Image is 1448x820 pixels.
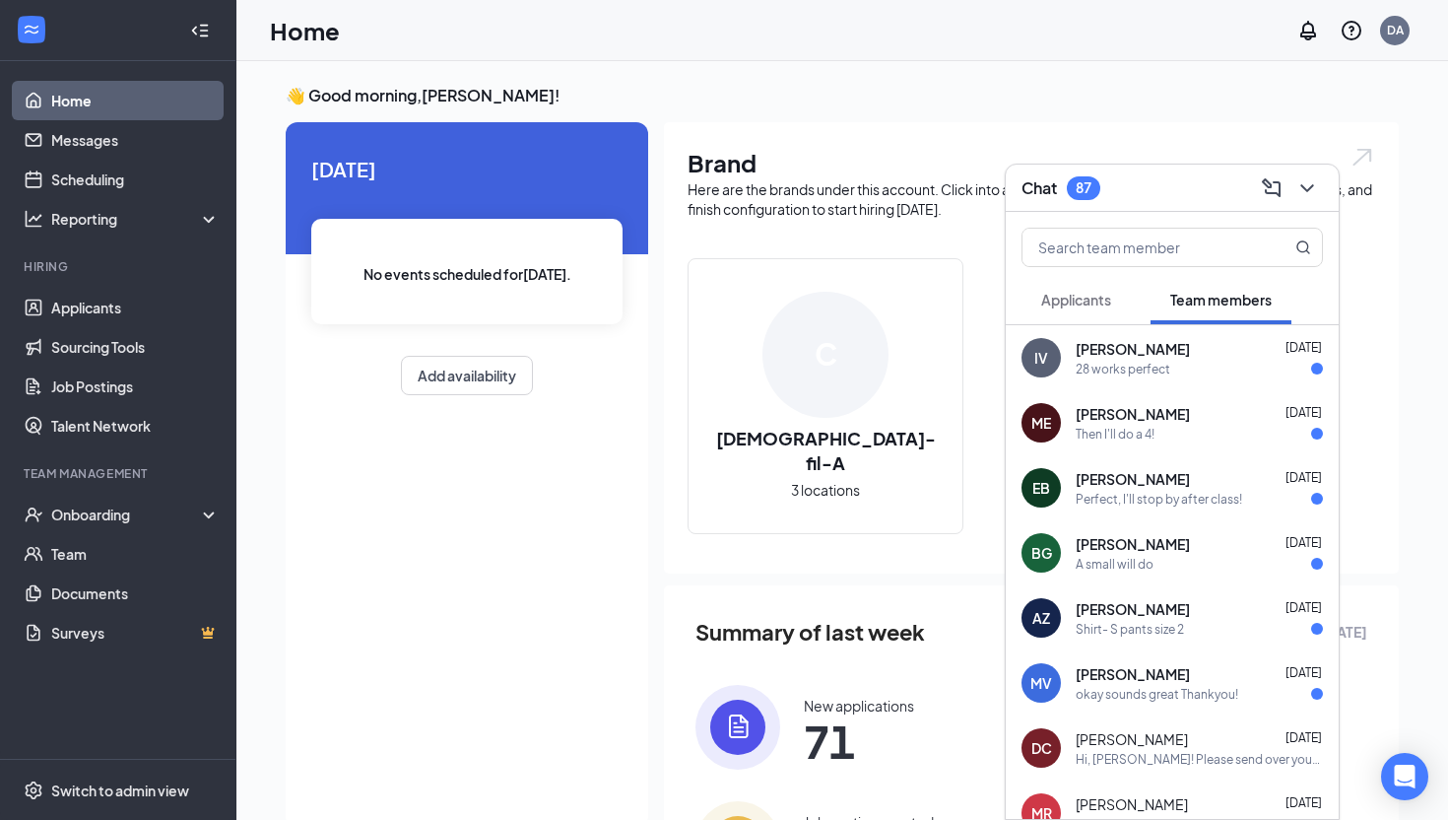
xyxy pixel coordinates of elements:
input: Search team member [1022,229,1256,266]
img: icon [695,685,780,770]
span: C [815,331,837,377]
span: 3 locations [791,479,860,501]
a: Messages [51,120,220,160]
span: [DATE] [311,154,623,184]
div: Reporting [51,209,221,229]
a: Sourcing Tools [51,327,220,367]
span: Team members [1170,291,1272,308]
div: New applications [804,696,914,716]
div: BG [1031,543,1052,563]
svg: Analysis [24,209,43,229]
h1: Brand [688,146,1375,179]
span: 71 [804,723,914,759]
div: Hi, [PERSON_NAME]! Please send over your uniform sizes. [1076,751,1323,768]
div: A small will do [1076,556,1153,573]
div: DC [1031,738,1052,758]
span: [DATE] [1285,665,1322,680]
svg: Settings [24,781,43,800]
span: [DATE] [1285,730,1322,745]
span: [PERSON_NAME] [1076,339,1190,359]
span: [PERSON_NAME] [1076,534,1190,554]
svg: UserCheck [24,505,43,524]
a: Job Postings [51,367,220,406]
a: Scheduling [51,160,220,199]
svg: ChevronDown [1295,176,1319,200]
div: Perfect, I'll stop by after class! [1076,491,1242,508]
a: Applicants [51,288,220,327]
div: Open Intercom Messenger [1381,753,1428,800]
div: ME [1031,413,1051,433]
div: okay sounds great Thankyou! [1076,686,1238,703]
div: Team Management [24,465,216,482]
span: [DATE] [1285,340,1322,355]
div: Hiring [24,258,216,275]
div: IV [1034,348,1048,368]
span: No events scheduled for [DATE] . [363,263,571,285]
span: [DATE] [1285,470,1322,485]
span: [PERSON_NAME] [1076,469,1190,489]
svg: Collapse [190,21,210,40]
span: [DATE] [1285,405,1322,420]
svg: QuestionInfo [1340,19,1363,42]
span: [PERSON_NAME] [1076,404,1190,424]
svg: WorkstreamLogo [22,20,41,39]
div: EB [1032,478,1050,498]
a: Talent Network [51,406,220,445]
div: 87 [1076,179,1091,196]
div: MV [1030,673,1052,693]
h2: [DEMOGRAPHIC_DATA]-fil-A [689,426,962,475]
a: Team [51,534,220,574]
h3: 👋 Good morning, [PERSON_NAME] ! [286,85,1399,106]
a: Home [51,81,220,120]
button: ComposeMessage [1256,172,1287,204]
div: AZ [1032,608,1050,628]
span: [DATE] [1285,600,1322,615]
h1: Home [270,14,340,47]
div: Then I'll do a 4! [1076,426,1154,443]
div: Switch to admin view [51,781,189,800]
div: Here are the brands under this account. Click into a brand to see your locations, managers, job p... [688,179,1375,219]
div: Shirt- S pants size 2 [1076,621,1184,638]
svg: MagnifyingGlass [1295,239,1311,255]
svg: Notifications [1296,19,1320,42]
svg: ComposeMessage [1260,176,1283,200]
span: [DATE] [1285,795,1322,810]
div: Onboarding [51,505,203,524]
span: [PERSON_NAME] [1076,794,1188,814]
img: open.6027fd2a22e1237b5b06.svg [1349,146,1375,169]
span: [DATE] [1285,535,1322,550]
button: ChevronDown [1291,172,1323,204]
div: DA [1387,22,1404,38]
h3: Chat [1021,177,1057,199]
span: Summary of last week [695,615,925,649]
span: [PERSON_NAME] [1076,729,1188,749]
button: Add availability [401,356,533,395]
span: [PERSON_NAME] [1076,599,1190,619]
div: 28 works perfect [1076,361,1170,377]
a: SurveysCrown [51,613,220,652]
span: Applicants [1041,291,1111,308]
span: [PERSON_NAME] [1076,664,1190,684]
a: Documents [51,574,220,613]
